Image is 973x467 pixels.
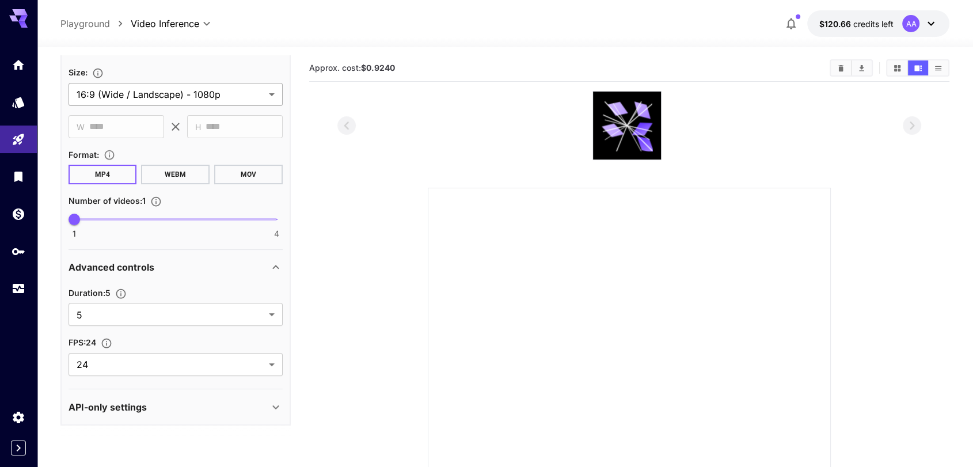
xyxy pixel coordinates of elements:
span: 24 [77,358,264,371]
span: $120.66 [819,19,853,29]
div: Wallet [12,207,25,221]
button: Expand sidebar [11,441,26,455]
button: Show media in grid view [887,60,907,75]
div: AA [902,15,919,32]
span: Duration : 5 [69,288,111,298]
div: Home [12,58,25,72]
button: Show media in list view [928,60,948,75]
div: Settings [12,410,25,424]
div: Show media in grid viewShow media in video viewShow media in list view [886,59,949,77]
span: FPS : 24 [69,337,96,347]
div: Playground [12,132,25,147]
button: Clear All [831,60,851,75]
button: WEBM [141,165,210,184]
span: Format : [69,150,99,160]
button: Show media in video view [908,60,928,75]
span: H [195,120,201,134]
nav: breadcrumb [60,17,131,31]
span: Approx. cost: [309,63,395,73]
div: $120.6576 [819,18,893,30]
span: Number of videos : 1 [69,196,146,206]
div: Advanced controls [69,253,283,281]
span: W [77,120,85,134]
span: 5 [77,308,264,322]
span: 16:9 (Wide / Landscape) - 1080p [77,88,264,101]
button: MOV [214,165,283,184]
button: Adjust the dimensions of the generated image by specifying its width and height in pixels, or sel... [88,67,108,79]
div: Library [12,169,25,184]
span: 1 [73,228,76,240]
button: Download All [852,60,872,75]
div: API-only settings [69,393,283,421]
span: Size : [69,67,88,77]
button: Specify how many videos to generate in a single request. Each video generation will be charged se... [146,196,166,207]
button: Set the fps [96,337,117,349]
span: 4 [274,228,279,240]
a: Playground [60,17,110,31]
p: API-only settings [69,400,147,414]
div: Clear AllDownload All [830,59,873,77]
span: credits left [853,19,893,29]
button: $120.6576AA [807,10,949,37]
button: Set the number of duration [111,288,131,299]
span: Video Inference [131,17,199,31]
p: Advanced controls [69,260,154,274]
b: $0.9240 [361,63,395,73]
button: MP4 [69,165,137,184]
div: Usage [12,282,25,296]
div: API Keys [12,244,25,259]
button: Choose the file format for the output video. [99,149,120,161]
div: Models [12,95,25,109]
